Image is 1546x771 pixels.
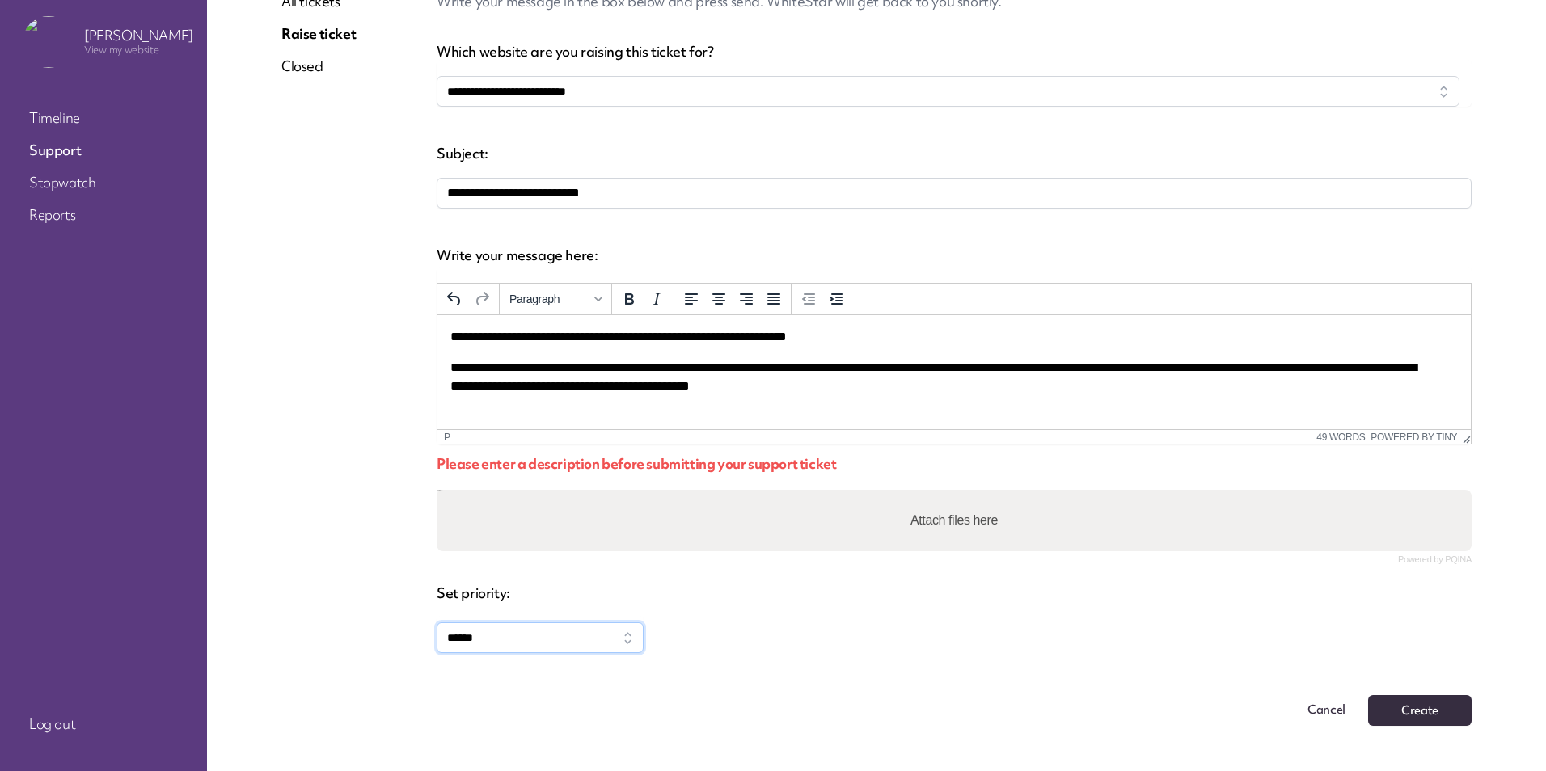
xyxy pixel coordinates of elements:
button: Increase indent [822,285,850,313]
button: Align center [705,285,733,313]
a: Reports [23,200,184,230]
a: Closed [281,57,356,76]
p: Please enter a description before submitting your support ticket [437,454,1472,474]
button: Redo [468,285,496,313]
button: Justify [760,285,788,313]
a: Support [23,136,184,165]
div: p [444,432,450,443]
span: Paragraph [509,293,589,305]
label: Subject: [437,139,1472,162]
a: Log out [23,710,184,739]
a: Timeline [23,103,184,133]
button: Create [1368,695,1472,726]
p: [PERSON_NAME] [84,27,193,44]
a: Cancel [1295,695,1358,726]
button: Decrease indent [795,285,822,313]
div: indentation [792,284,853,315]
button: Align right [733,285,760,313]
label: Write your message here: [437,241,1472,263]
div: styles [500,284,612,315]
iframe: Rich Text Area [437,315,1471,429]
button: Bold [615,285,643,313]
button: Italic [643,285,670,313]
div: Resize [1457,430,1471,444]
p: Set priority: [437,584,1472,603]
button: Cancel [1295,695,1358,724]
a: Powered by Tiny [1371,432,1457,443]
button: Align left [678,285,705,313]
a: Powered by PQINA [1398,556,1472,563]
a: Stopwatch [23,168,184,197]
div: history [437,284,500,315]
button: Undo [441,285,468,313]
div: alignment [674,284,792,315]
label: Which website are you raising this ticket for? [437,44,1472,60]
a: Raise ticket [281,24,356,44]
a: View my website [84,43,159,57]
label: Attach files here [904,504,1004,537]
div: formatting [612,284,674,315]
button: Formats [503,285,608,313]
button: 49 words [1316,432,1365,443]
